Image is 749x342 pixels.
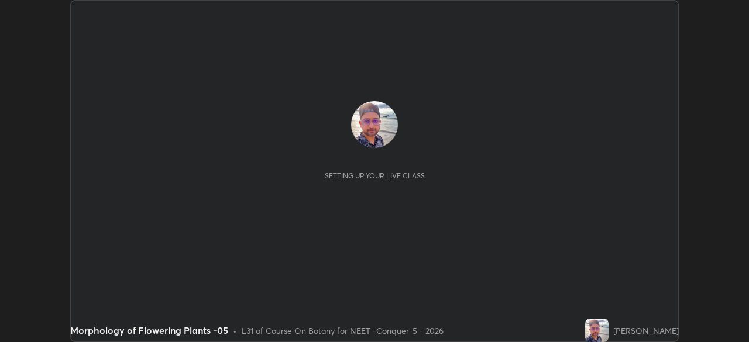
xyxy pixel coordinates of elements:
div: L31 of Course On Botany for NEET -Conquer-5 - 2026 [242,324,444,337]
img: 1b6bfac424484ba893b08b27821c3fa7.jpg [351,101,398,148]
div: Setting up your live class [325,171,425,180]
img: 1b6bfac424484ba893b08b27821c3fa7.jpg [585,319,609,342]
div: [PERSON_NAME] [613,324,679,337]
div: Morphology of Flowering Plants -05 [70,323,228,337]
div: • [233,324,237,337]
